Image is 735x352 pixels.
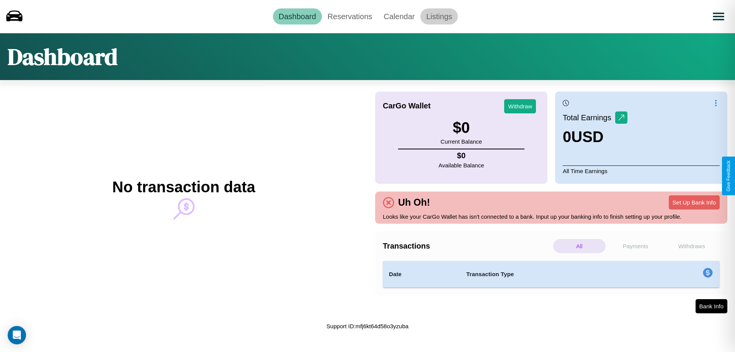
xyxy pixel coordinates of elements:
p: Available Balance [439,160,484,170]
h4: Transaction Type [466,270,640,279]
p: Current Balance [441,136,482,147]
h3: 0 USD [563,128,627,146]
p: Looks like your CarGo Wallet has isn't connected to a bank. Input up your banking info to finish ... [383,211,720,222]
button: Bank Info [696,299,727,313]
button: Withdraw [504,99,536,113]
div: Give Feedback [726,160,731,192]
button: Set Up Bank Info [669,195,720,210]
h4: Uh Oh! [394,197,434,208]
h3: $ 0 [441,119,482,136]
a: Calendar [378,8,420,25]
a: Reservations [322,8,378,25]
p: Withdraws [665,239,718,253]
h4: CarGo Wallet [383,102,431,110]
a: Dashboard [273,8,322,25]
p: All Time Earnings [563,165,720,176]
button: Open menu [708,6,729,27]
h4: Transactions [383,242,551,250]
table: simple table [383,261,720,288]
p: Total Earnings [563,111,615,124]
h4: Date [389,270,454,279]
a: Listings [420,8,458,25]
p: Support ID: mfj6kt64d58o3yzuba [327,321,408,331]
p: Payments [609,239,662,253]
div: Open Intercom Messenger [8,326,26,344]
p: All [553,239,606,253]
h2: No transaction data [112,178,255,196]
h4: $ 0 [439,151,484,160]
h1: Dashboard [8,41,118,72]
